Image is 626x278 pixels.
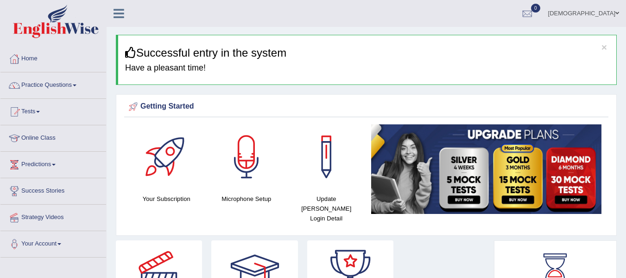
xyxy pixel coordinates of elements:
a: Strategy Videos [0,205,106,228]
a: Practice Questions [0,72,106,96]
img: small5.jpg [371,124,602,214]
a: Online Class [0,125,106,149]
h4: Microphone Setup [211,194,282,204]
span: 0 [531,4,540,13]
h4: Your Subscription [131,194,202,204]
button: × [601,42,607,52]
h3: Successful entry in the system [125,47,609,59]
div: Getting Started [126,100,606,114]
a: Home [0,46,106,69]
h4: Update [PERSON_NAME] Login Detail [291,194,362,223]
h4: Have a pleasant time! [125,64,609,73]
a: Your Account [0,231,106,254]
a: Tests [0,99,106,122]
a: Predictions [0,152,106,175]
a: Success Stories [0,178,106,201]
